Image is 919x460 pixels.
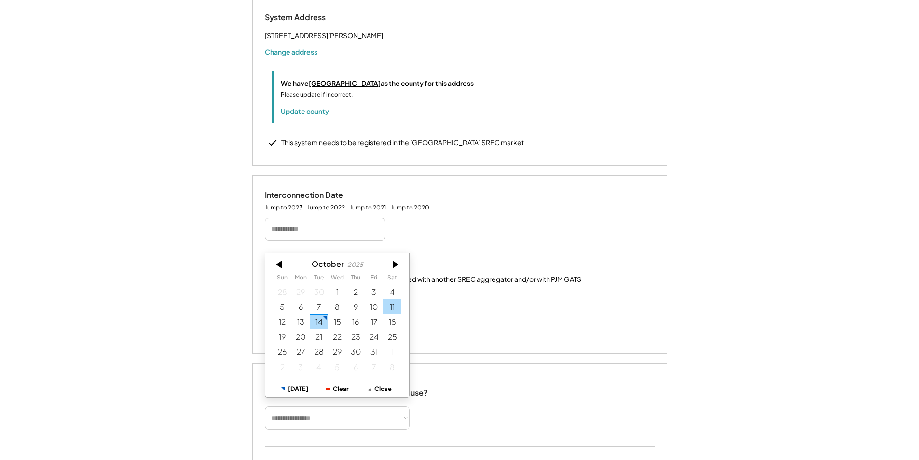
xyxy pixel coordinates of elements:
div: 10/01/2025 [328,284,346,299]
div: 10/25/2025 [383,329,401,344]
div: 10/18/2025 [383,314,401,329]
div: 10/16/2025 [346,314,365,329]
div: Interconnection Date [265,190,361,200]
button: Update county [281,106,329,116]
div: Jump to 2021 [350,204,386,211]
div: 10/02/2025 [346,284,365,299]
div: 10/26/2025 [273,345,291,360]
div: 11/02/2025 [273,360,291,375]
div: 10/28/2025 [310,345,328,360]
u: [GEOGRAPHIC_DATA] [309,79,381,87]
button: Change address [265,47,317,56]
div: 11/07/2025 [365,360,383,375]
div: 11/03/2025 [291,360,310,375]
div: 11/06/2025 [346,360,365,375]
div: 2025 [347,261,363,268]
div: 11/04/2025 [310,360,328,375]
div: October [311,259,343,268]
th: Friday [365,275,383,284]
div: 10/22/2025 [328,329,346,344]
div: 10/31/2025 [365,345,383,360]
div: 10/24/2025 [365,329,383,344]
th: Sunday [273,275,291,284]
div: 10/29/2025 [328,345,346,360]
div: 10/07/2025 [310,299,328,314]
button: Clear [316,380,358,397]
div: 10/08/2025 [328,299,346,314]
div: 10/14/2025 [310,314,328,329]
div: Please update if incorrect. [281,90,353,99]
div: [STREET_ADDRESS][PERSON_NAME] [265,29,383,42]
div: 10/11/2025 [383,299,401,314]
div: 10/04/2025 [383,284,401,299]
th: Tuesday [310,275,328,284]
th: Thursday [346,275,365,284]
div: 9/30/2025 [310,284,328,299]
div: This system needs to be registered in the [GEOGRAPHIC_DATA] SREC market [281,138,524,148]
div: We have as the county for this address [281,78,474,88]
th: Wednesday [328,275,346,284]
th: Saturday [383,275,401,284]
div: Jump to 2020 [391,204,429,211]
div: 10/23/2025 [346,329,365,344]
div: 11/05/2025 [328,360,346,375]
div: 10/12/2025 [273,314,291,329]
div: 9/28/2025 [273,284,291,299]
div: 9/29/2025 [291,284,310,299]
div: 10/05/2025 [273,299,291,314]
div: 10/03/2025 [365,284,383,299]
div: This system has been previously registered with another SREC aggregator and/or with PJM GATS [281,275,581,284]
button: Close [358,380,400,397]
div: Jump to 2023 [265,204,302,211]
div: 10/06/2025 [291,299,310,314]
div: 10/27/2025 [291,345,310,360]
div: Jump to 2022 [307,204,345,211]
div: 11/01/2025 [383,345,401,360]
div: 10/13/2025 [291,314,310,329]
div: 10/10/2025 [365,299,383,314]
div: System Address [265,13,361,23]
div: 10/09/2025 [346,299,365,314]
div: 10/20/2025 [291,329,310,344]
button: [DATE] [274,380,316,397]
div: 10/15/2025 [328,314,346,329]
div: 10/17/2025 [365,314,383,329]
div: 10/21/2025 [310,329,328,344]
div: 10/19/2025 [273,329,291,344]
div: 11/08/2025 [383,360,401,375]
th: Monday [291,275,310,284]
div: 10/30/2025 [346,345,365,360]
